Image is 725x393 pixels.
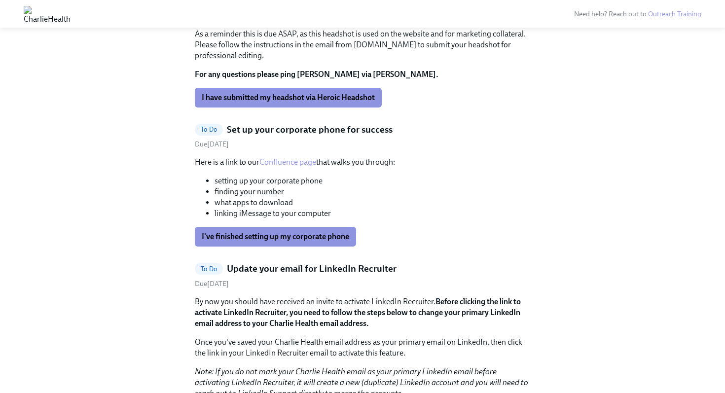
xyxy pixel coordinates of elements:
h5: Update your email for LinkedIn Recruiter [227,262,397,275]
a: To DoSet up your corporate phone for successDue[DATE] [195,123,530,149]
span: Need help? Reach out to [574,10,701,18]
span: I have submitted my headshot via Heroic Headshot [202,93,375,103]
a: Outreach Training [648,10,701,18]
p: As a reminder this is due ASAP, as this headshot is used on the website and for marketing collate... [195,29,530,61]
li: setting up your corporate phone [215,176,530,186]
p: Once you've saved your Charlie Health email address as your primary email on LinkedIn, then click... [195,337,530,358]
img: CharlieHealth [24,6,71,22]
li: finding your number [215,186,530,197]
li: linking iMessage to your computer [215,208,530,219]
p: By now you should have received an invite to activate LinkedIn Recruiter. [195,296,530,329]
a: Confluence page [259,157,316,167]
span: Saturday, September 27th 2025, 9:00 am [195,280,229,288]
span: Wednesday, September 24th 2025, 9:00 am [195,140,229,148]
strong: For any questions please ping [PERSON_NAME] via [PERSON_NAME]. [195,70,438,79]
p: Here is a link to our that walks you through: [195,157,530,168]
li: what apps to download [215,197,530,208]
span: To Do [195,126,223,133]
h5: Set up your corporate phone for success [227,123,393,136]
span: To Do [195,265,223,273]
span: I've finished setting up my corporate phone [202,232,349,242]
button: I've finished setting up my corporate phone [195,227,356,247]
strong: Before clicking the link to activate LinkedIn Recruiter, you need to follow the steps below to ch... [195,297,521,328]
a: To DoUpdate your email for LinkedIn RecruiterDue[DATE] [195,262,530,288]
button: I have submitted my headshot via Heroic Headshot [195,88,382,107]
